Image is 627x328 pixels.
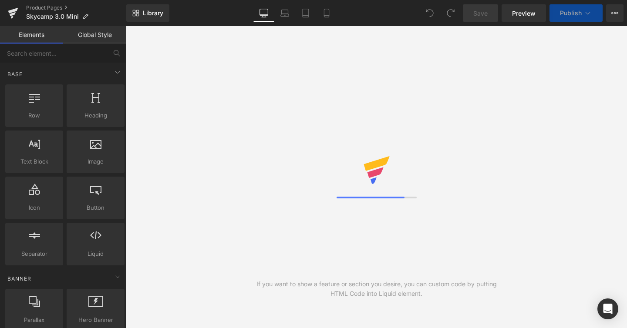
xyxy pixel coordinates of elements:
[442,4,459,22] button: Redo
[606,4,624,22] button: More
[63,26,126,44] a: Global Style
[26,4,126,11] a: Product Pages
[253,4,274,22] a: Desktop
[502,4,546,22] a: Preview
[26,13,79,20] span: Skycamp 3.0 Mini
[69,157,122,166] span: Image
[7,274,32,283] span: Banner
[421,4,438,22] button: Undo
[69,315,122,325] span: Hero Banner
[8,157,61,166] span: Text Block
[69,249,122,258] span: Liquid
[69,111,122,120] span: Heading
[274,4,295,22] a: Laptop
[143,9,163,17] span: Library
[295,4,316,22] a: Tablet
[126,4,169,22] a: New Library
[251,279,502,298] div: If you want to show a feature or section you desire, you can custom code by putting HTML Code int...
[8,249,61,258] span: Separator
[8,315,61,325] span: Parallax
[560,10,582,17] span: Publish
[549,4,603,22] button: Publish
[473,9,488,18] span: Save
[597,298,618,319] div: Open Intercom Messenger
[8,203,61,212] span: Icon
[512,9,536,18] span: Preview
[8,111,61,120] span: Row
[69,203,122,212] span: Button
[7,70,24,78] span: Base
[316,4,337,22] a: Mobile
